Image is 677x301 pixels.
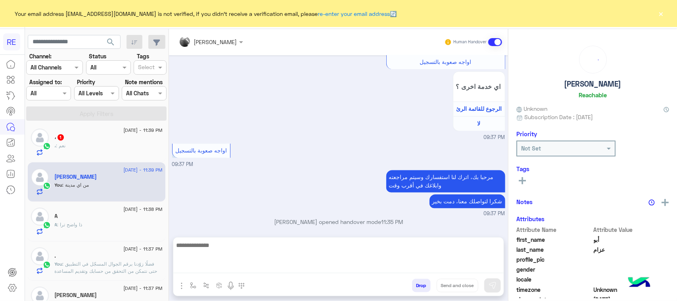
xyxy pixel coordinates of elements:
[172,162,194,168] span: 09:37 PM
[203,282,209,289] img: Trigger scenario
[190,282,196,289] img: select flow
[77,78,95,86] label: Priority
[63,182,89,188] span: من اي مدينة
[516,215,545,222] h6: Attributes
[26,106,167,121] button: Apply Filters
[101,35,121,52] button: search
[594,265,669,274] span: null
[55,292,97,299] h5: أبو فيصل
[516,235,592,244] span: first_name
[516,275,592,284] span: locale
[125,78,163,86] label: Note mentions
[123,166,162,174] span: [DATE] - 11:39 PM
[456,106,502,112] span: الرجوع للقائمة الرئ
[489,282,497,289] img: send message
[15,10,397,18] span: Your email address [EMAIL_ADDRESS][DOMAIN_NAME] is not verified, if you didn't receive a verifica...
[516,286,592,294] span: timezone
[456,83,502,91] span: اي خدمة اخرى ؟
[516,165,669,172] h6: Tags
[478,120,481,127] span: لا
[123,127,162,134] span: [DATE] - 11:39 PM
[516,130,537,137] h6: Priority
[43,261,51,269] img: WhatsApp
[594,245,669,254] span: عزام
[56,143,66,149] span: نعم
[89,52,106,60] label: Status
[58,134,64,141] span: 1
[29,78,62,86] label: Assigned to:
[106,37,115,47] span: search
[123,245,162,253] span: [DATE] - 11:37 PM
[420,59,472,66] span: اواجه صعوبة بالتسجيل
[55,182,63,188] span: You
[318,10,390,17] a: re-enter your email address
[55,261,157,281] span: فضلًا زوّدنا برقم الجوال المسجّل في التطبيق حتى نتمكن من التحقق من حسابك وتقديم المساعدة اللازمة ...
[648,199,655,206] img: notes
[123,206,162,213] span: [DATE] - 11:38 PM
[594,286,669,294] span: Unknown
[453,39,487,45] small: Human Handover
[55,222,58,228] span: A
[216,282,222,289] img: create order
[516,226,592,234] span: Attribute Name
[662,199,669,206] img: add
[524,113,593,121] span: Subscription Date : [DATE]
[55,174,97,180] h5: أبو عزام
[484,210,505,218] span: 09:37 PM
[594,275,669,284] span: null
[31,129,49,147] img: defaultAdmin.png
[594,226,669,234] span: Attribute Value
[31,168,49,186] img: defaultAdmin.png
[564,79,621,89] h5: [PERSON_NAME]
[581,48,604,71] div: loading...
[55,134,65,141] h5: ،
[516,198,533,205] h6: Notes
[516,255,592,264] span: profile_pic
[43,221,51,229] img: WhatsApp
[437,279,478,292] button: Send and close
[123,285,162,292] span: [DATE] - 11:37 PM
[31,247,49,265] img: defaultAdmin.png
[516,265,592,274] span: gender
[412,279,431,292] button: Drop
[177,281,186,291] img: send attachment
[43,142,51,150] img: WhatsApp
[31,208,49,226] img: defaultAdmin.png
[55,143,56,149] span: ،
[200,279,213,292] button: Trigger scenario
[238,283,245,289] img: make a call
[516,245,592,254] span: last_name
[58,222,82,228] span: ذا واضح ترا
[430,195,505,208] p: 12/9/2025, 9:37 PM
[516,104,547,113] span: Unknown
[226,281,236,291] img: send voice note
[381,219,403,226] span: 11:35 PM
[55,213,58,220] h5: A
[3,33,20,50] div: RE
[43,182,51,190] img: WhatsApp
[484,134,505,142] span: 09:37 PM
[657,10,665,17] button: ×
[55,261,63,267] span: You
[137,52,149,60] label: Tags
[187,279,200,292] button: select flow
[213,279,226,292] button: create order
[172,218,505,226] p: [PERSON_NAME] opened handover mode
[175,147,227,154] span: اواجه صعوبة بالتسجيل
[625,269,653,297] img: hulul-logo.png
[579,91,607,98] h6: Reachable
[137,63,155,73] div: Select
[386,170,505,193] p: 12/9/2025, 9:37 PM
[29,52,52,60] label: Channel:
[594,235,669,244] span: أبو
[55,253,56,259] h5: .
